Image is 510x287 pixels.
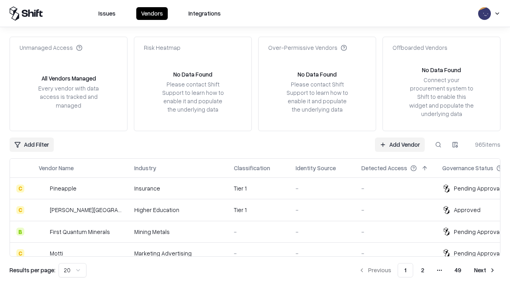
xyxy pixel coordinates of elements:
[184,7,226,20] button: Integrations
[375,138,425,152] a: Add Vendor
[234,184,283,193] div: Tier 1
[296,228,349,236] div: -
[361,164,407,172] div: Detected Access
[298,70,337,79] div: No Data Found
[234,249,283,258] div: -
[296,206,349,214] div: -
[39,164,74,172] div: Vendor Name
[160,80,226,114] div: Please contact Shift Support to learn how to enable it and populate the underlying data
[39,206,47,214] img: Reichman University
[134,206,221,214] div: Higher Education
[408,76,475,118] div: Connect your procurement system to Shift to enable this widget and populate the underlying data
[144,43,180,52] div: Risk Heatmap
[454,184,501,193] div: Pending Approval
[361,206,430,214] div: -
[10,138,54,152] button: Add Filter
[39,185,47,193] img: Pineapple
[296,184,349,193] div: -
[134,228,221,236] div: Mining Metals
[284,80,350,114] div: Please contact Shift Support to learn how to enable it and populate the underlying data
[234,164,270,172] div: Classification
[354,263,500,277] nav: pagination
[10,266,55,274] p: Results per page:
[50,228,110,236] div: First Quantum Minerals
[454,228,501,236] div: Pending Approval
[398,263,413,277] button: 1
[134,164,156,172] div: Industry
[50,249,63,258] div: Motti
[268,43,347,52] div: Over-Permissive Vendors
[16,228,24,236] div: B
[16,206,24,214] div: C
[16,185,24,193] div: C
[136,7,168,20] button: Vendors
[361,249,430,258] div: -
[20,43,82,52] div: Unmanaged Access
[454,206,481,214] div: Approved
[50,206,122,214] div: [PERSON_NAME][GEOGRAPHIC_DATA]
[94,7,120,20] button: Issues
[296,249,349,258] div: -
[296,164,336,172] div: Identity Source
[134,184,221,193] div: Insurance
[469,140,500,149] div: 965 items
[415,263,431,277] button: 2
[50,184,76,193] div: Pineapple
[454,249,501,258] div: Pending Approval
[234,206,283,214] div: Tier 1
[134,249,221,258] div: Marketing Advertising
[234,228,283,236] div: -
[39,228,47,236] img: First Quantum Minerals
[422,66,461,74] div: No Data Found
[469,263,500,277] button: Next
[39,249,47,257] img: Motti
[16,249,24,257] div: C
[448,263,468,277] button: 49
[361,184,430,193] div: -
[392,43,447,52] div: Offboarded Vendors
[173,70,212,79] div: No Data Found
[442,164,493,172] div: Governance Status
[361,228,430,236] div: -
[41,74,96,83] div: All Vendors Managed
[35,84,102,109] div: Every vendor with data access is tracked and managed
